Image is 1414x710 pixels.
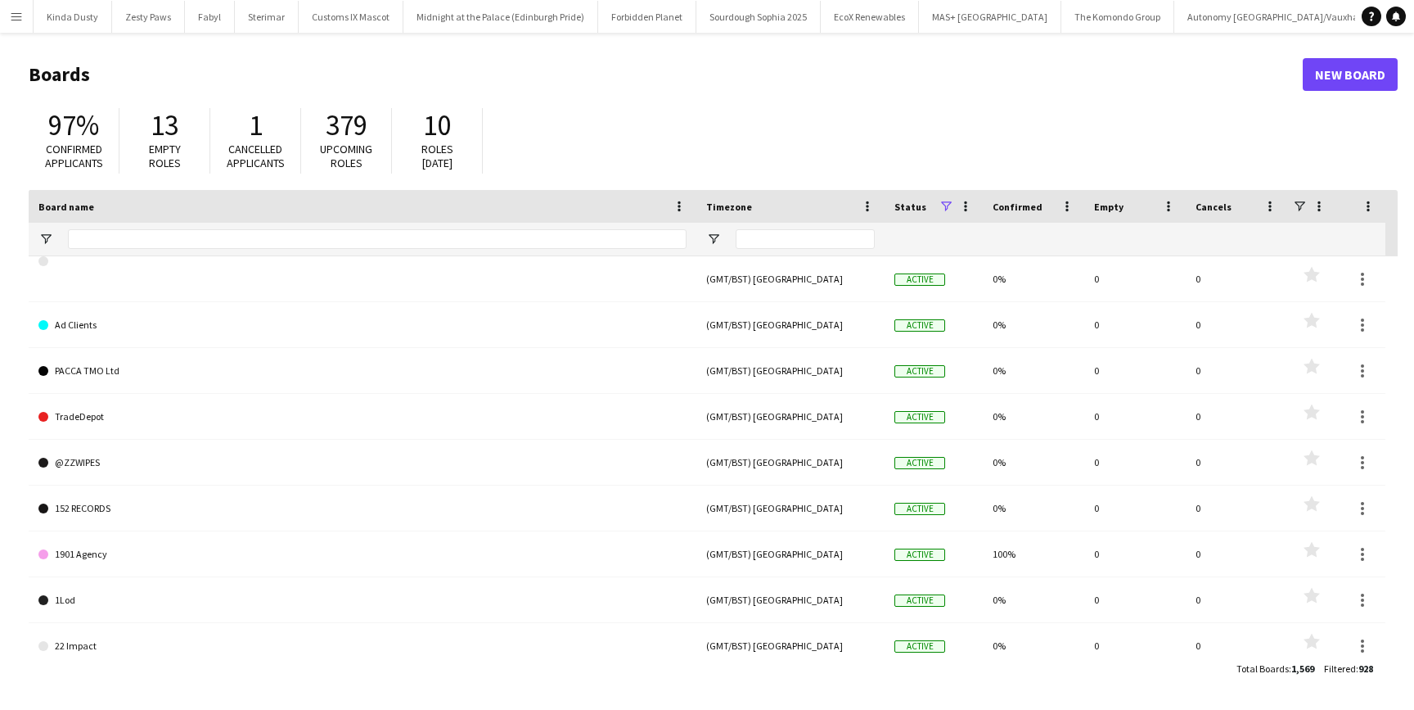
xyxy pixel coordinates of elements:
div: (GMT/BST) [GEOGRAPHIC_DATA] [696,623,885,668]
a: 1901 Agency [38,531,687,577]
div: 0 [1084,256,1186,301]
div: (GMT/BST) [GEOGRAPHIC_DATA] [696,486,885,531]
span: Confirmed applicants [45,142,103,170]
div: 0 [1084,486,1186,531]
span: 10 [423,107,451,143]
div: 0 [1084,348,1186,393]
a: Ad Clients [38,302,687,348]
div: : [1324,653,1373,685]
div: 0 [1186,623,1287,668]
div: 0% [983,256,1084,301]
button: Open Filter Menu [38,232,53,246]
span: Active [894,503,945,515]
span: 97% [48,107,99,143]
span: Status [894,201,926,213]
div: (GMT/BST) [GEOGRAPHIC_DATA] [696,531,885,577]
input: Timezone Filter Input [736,229,875,249]
span: Cancelled applicants [227,142,285,170]
span: Cancels [1196,201,1232,213]
a: @ZZWIPES [38,440,687,486]
div: 0 [1186,440,1287,485]
span: Empty [1094,201,1124,213]
div: (GMT/BST) [GEOGRAPHIC_DATA] [696,302,885,347]
span: Active [894,640,945,653]
button: Zesty Paws [112,1,185,33]
div: : [1236,653,1314,685]
span: 1 [249,107,263,143]
a: PACCA TMO Ltd [38,348,687,394]
span: 928 [1358,663,1373,675]
div: (GMT/BST) [GEOGRAPHIC_DATA] [696,348,885,393]
button: The Komondo Group [1061,1,1174,33]
div: 0 [1186,302,1287,347]
button: Sourdough Sophia 2025 [696,1,821,33]
div: 0 [1084,440,1186,485]
div: 0% [983,623,1084,668]
div: 0 [1186,256,1287,301]
button: Open Filter Menu [706,232,721,246]
button: Fabyl [185,1,235,33]
div: (GMT/BST) [GEOGRAPHIC_DATA] [696,577,885,622]
div: 0 [1186,486,1287,531]
span: Active [894,549,945,561]
span: 1,569 [1291,663,1314,675]
div: 0 [1186,348,1287,393]
div: 0 [1084,577,1186,622]
span: Upcoming roles [320,142,372,170]
span: Active [894,411,945,423]
button: Midnight at the Palace (Edinburgh Pride) [403,1,598,33]
button: Forbidden Planet [598,1,696,33]
h1: Boards [29,62,1303,87]
span: Filtered [1324,663,1356,675]
div: 0% [983,394,1084,439]
button: EcoX Renewables [821,1,919,33]
div: 0% [983,302,1084,347]
div: 0 [1186,394,1287,439]
div: 0 [1084,531,1186,577]
div: 0 [1084,394,1186,439]
input: Board name Filter Input [68,229,687,249]
span: 379 [326,107,367,143]
button: Sterimar [235,1,299,33]
span: Roles [DATE] [421,142,453,170]
a: New Board [1303,58,1398,91]
span: Active [894,595,945,607]
div: (GMT/BST) [GEOGRAPHIC_DATA] [696,440,885,485]
button: MAS+ [GEOGRAPHIC_DATA] [919,1,1061,33]
a: TradeDepot [38,394,687,440]
span: Active [894,319,945,332]
span: Active [894,457,945,469]
div: 0% [983,577,1084,622]
div: (GMT/BST) [GEOGRAPHIC_DATA] [696,256,885,301]
div: (GMT/BST) [GEOGRAPHIC_DATA] [696,394,885,439]
span: Empty roles [149,142,181,170]
a: 22 Impact [38,623,687,669]
div: 0 [1084,302,1186,347]
div: 0% [983,486,1084,531]
span: Board name [38,201,94,213]
div: 0 [1084,623,1186,668]
span: Timezone [706,201,752,213]
a: 1Lod [38,577,687,623]
a: 152 RECORDS [38,486,687,531]
div: 0 [1186,531,1287,577]
button: Kinda Dusty [34,1,112,33]
span: 13 [151,107,178,143]
span: Confirmed [993,201,1042,213]
span: Total Boards [1236,663,1289,675]
div: 0% [983,348,1084,393]
div: 0% [983,440,1084,485]
span: Active [894,274,945,286]
button: Autonomy [GEOGRAPHIC_DATA]/Vauxhall One [1174,1,1397,33]
div: 100% [983,531,1084,577]
span: Active [894,365,945,378]
div: 0 [1186,577,1287,622]
button: Customs IX Mascot [299,1,403,33]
